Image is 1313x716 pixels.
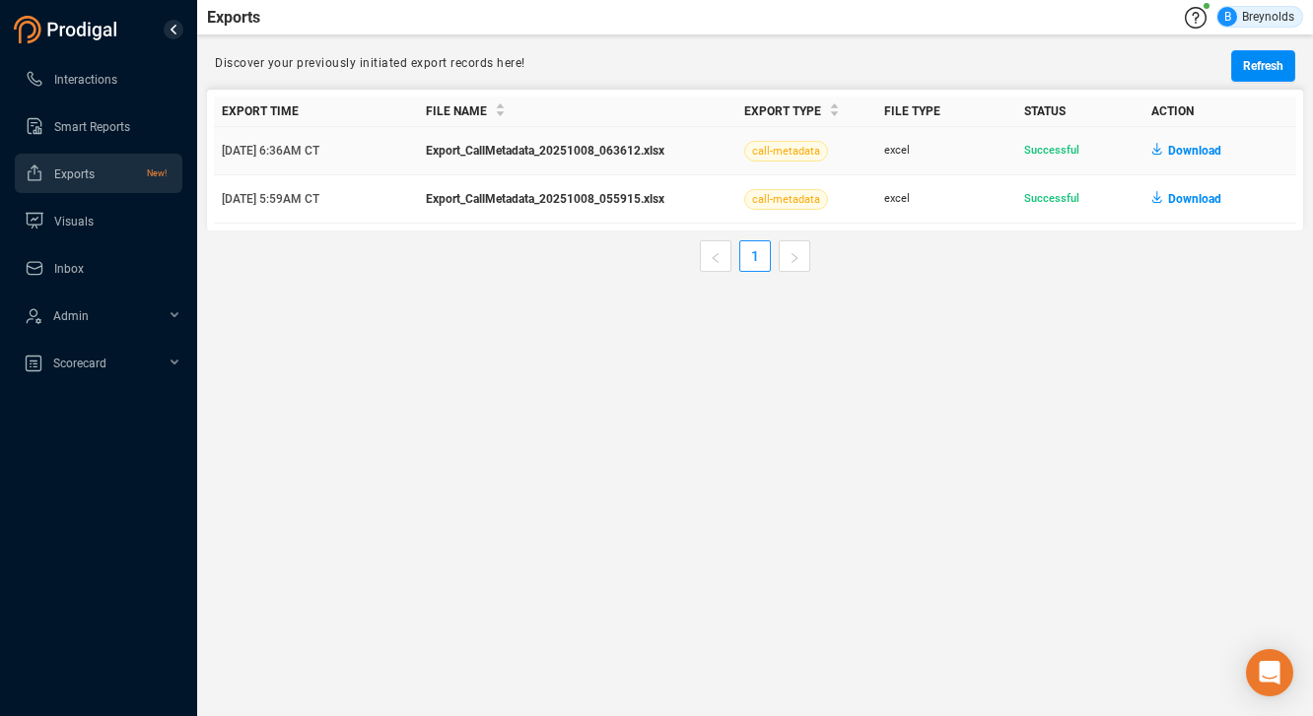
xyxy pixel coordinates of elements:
[1217,7,1294,27] div: Breynolds
[1024,192,1079,205] span: Successful
[25,248,167,288] a: Inbox
[740,241,770,271] a: 1
[700,240,731,272] li: Previous Page
[876,97,1016,127] th: File Type
[744,189,828,210] span: call-metadata
[15,201,182,240] li: Visuals
[710,252,722,264] span: left
[1231,50,1295,82] button: Refresh
[54,167,95,181] span: Exports
[876,127,1016,175] td: excel
[14,16,122,43] img: prodigal-logo
[207,6,260,30] span: Exports
[829,108,840,119] span: caret-down
[15,59,182,98] li: Interactions
[495,108,506,119] span: caret-down
[53,309,89,323] span: Admin
[876,175,1016,224] td: excel
[25,154,167,193] a: ExportsNew!
[418,127,736,175] td: Export_CallMetadata_20251008_063612.xlsx
[54,120,130,134] span: Smart Reports
[214,97,418,127] th: Export Time
[54,262,84,276] span: Inbox
[1152,135,1221,166] button: Download
[829,100,840,111] span: caret-up
[744,141,828,162] span: call-metadata
[1024,144,1079,157] span: Successful
[215,56,525,70] span: Discover your previously initiated export records here!
[15,248,182,288] li: Inbox
[15,154,182,193] li: Exports
[25,59,167,98] a: Interactions
[495,100,506,111] span: caret-up
[1246,649,1293,696] div: Open Intercom Messenger
[1243,50,1283,82] span: Refresh
[222,144,319,158] span: [DATE] 6:36AM CT
[789,252,800,264] span: right
[1168,183,1221,215] span: Download
[222,192,319,206] span: [DATE] 5:59AM CT
[700,240,731,272] button: left
[53,357,106,370] span: Scorecard
[1016,97,1143,127] th: Status
[1168,135,1221,166] span: Download
[54,73,117,87] span: Interactions
[25,106,167,146] a: Smart Reports
[779,240,810,272] li: Next Page
[1224,7,1231,27] span: B
[779,240,810,272] button: right
[147,154,167,193] span: New!
[744,104,821,118] span: Export Type
[418,175,736,224] td: Export_CallMetadata_20251008_055915.xlsx
[426,104,487,118] span: File Name
[15,106,182,146] li: Smart Reports
[25,201,167,240] a: Visuals
[1152,183,1221,215] button: Download
[739,240,771,272] li: 1
[54,215,94,228] span: Visuals
[1143,97,1296,127] th: Action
